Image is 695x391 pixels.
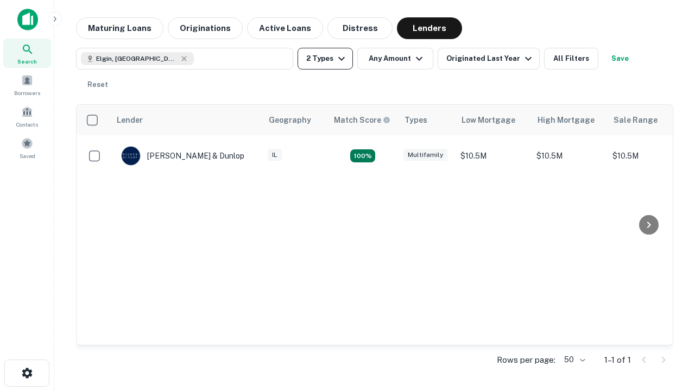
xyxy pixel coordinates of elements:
[298,48,353,70] button: 2 Types
[397,17,462,39] button: Lenders
[20,152,35,160] span: Saved
[121,146,244,166] div: [PERSON_NAME] & Dunlop
[538,113,595,127] div: High Mortgage
[3,70,51,99] a: Borrowers
[350,149,375,162] div: Matching Properties: 1, hasApolloMatch: undefined
[604,354,631,367] p: 1–1 of 1
[16,120,38,129] span: Contacts
[531,135,607,176] td: $10.5M
[117,113,143,127] div: Lender
[17,9,38,30] img: capitalize-icon.png
[14,89,40,97] span: Borrowers
[614,113,658,127] div: Sale Range
[405,113,427,127] div: Types
[438,48,540,70] button: Originated Last Year
[497,354,555,367] p: Rows per page:
[334,114,388,126] h6: Match Score
[168,17,243,39] button: Originations
[531,105,607,135] th: High Mortgage
[3,102,51,131] a: Contacts
[544,48,598,70] button: All Filters
[76,48,293,70] button: Elgin, [GEOGRAPHIC_DATA], [GEOGRAPHIC_DATA]
[603,48,637,70] button: Save your search to get updates of matches that match your search criteria.
[327,17,393,39] button: Distress
[110,105,262,135] th: Lender
[398,105,455,135] th: Types
[80,74,115,96] button: Reset
[462,113,515,127] div: Low Mortgage
[403,149,447,161] div: Multifamily
[455,135,531,176] td: $10.5M
[3,133,51,162] a: Saved
[268,149,282,161] div: IL
[247,17,323,39] button: Active Loans
[269,113,311,127] div: Geography
[334,114,390,126] div: Capitalize uses an advanced AI algorithm to match your search with the best lender. The match sco...
[327,105,398,135] th: Capitalize uses an advanced AI algorithm to match your search with the best lender. The match sco...
[455,105,531,135] th: Low Mortgage
[17,57,37,66] span: Search
[446,52,535,65] div: Originated Last Year
[96,54,178,64] span: Elgin, [GEOGRAPHIC_DATA], [GEOGRAPHIC_DATA]
[122,147,140,165] img: picture
[76,17,163,39] button: Maturing Loans
[262,105,327,135] th: Geography
[3,39,51,68] a: Search
[641,269,695,321] iframe: Chat Widget
[357,48,433,70] button: Any Amount
[560,352,587,368] div: 50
